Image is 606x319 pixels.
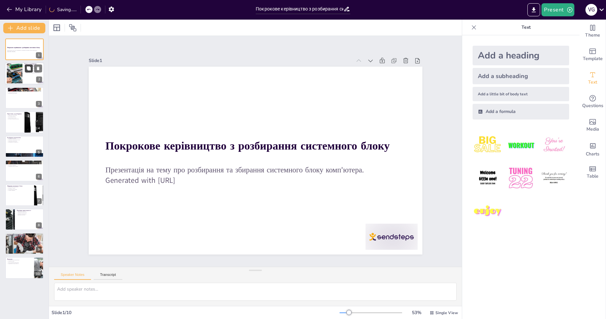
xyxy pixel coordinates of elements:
button: Transcript [94,273,123,280]
p: Generated with [URL] [105,175,406,186]
p: Корисний навик [7,261,32,262]
p: Інструкції та документація [7,239,42,240]
p: Generated with [URL] [7,51,42,52]
div: 10 [5,257,44,279]
p: Успішне збирання [7,190,32,191]
button: My Library [5,4,44,15]
button: Duplicate Slide [25,65,33,72]
div: Add a formula [473,104,569,120]
div: Slide 1 / 10 [52,310,340,316]
p: Дотримання інструкцій [7,189,32,190]
p: Видалення живлення [7,138,42,139]
button: Present [541,3,574,16]
p: Знання для усунення несправностей [24,72,42,73]
div: 1 [36,52,42,58]
div: Add a heading [473,46,569,65]
span: Theme [585,32,600,39]
div: 7 [36,198,42,204]
div: v g [585,4,597,16]
p: Розбирання материнської плати [7,139,42,140]
div: Add a subheading [473,68,569,84]
span: Questions [582,102,603,109]
p: Органайзер для гвинтів [7,93,42,94]
p: Достатньо місця для роботи [7,119,23,120]
div: 5 [36,150,42,155]
p: Презентація на тему про розбирання та збирання системного блоку комп'ютера. [7,50,42,51]
button: v g [585,3,597,16]
p: Очищення м'якою щіткою [7,166,42,167]
p: Підключення кабелів [17,211,42,212]
p: Підготовка до розбирання [7,113,23,115]
strong: Покрокове керівництво з розбирання системного блоку [7,47,40,48]
p: Встановлення компонентів [7,186,32,188]
p: Обслуговування комп'ютера [7,262,32,263]
div: Layout [52,23,62,33]
div: 4 [36,125,42,131]
img: 4.jpeg [473,163,503,193]
p: Вимкнення комп'ютера [7,115,23,116]
button: Add slide [3,23,45,33]
p: Обережність під час розбирання [24,71,42,72]
span: Table [587,173,598,180]
p: Чистка компонентів [7,161,42,163]
div: Add ready made slides [580,43,606,67]
p: Регулярне очищення [7,165,42,166]
p: Пінцет для роботи з дрібними частинами [7,90,42,92]
p: Необхідні інструменти [7,88,42,90]
div: 6 [5,160,44,182]
div: 4 [5,111,44,133]
p: Зберігання компонентів [7,140,42,142]
p: Увімкнення комп'ютера [17,212,42,213]
div: 10 [34,271,42,277]
span: Single View [435,310,458,315]
div: 3 [36,101,42,107]
div: 1 [5,39,44,60]
p: Розуміння компонентів комп'ютера [24,70,42,71]
img: 2.jpeg [506,130,536,160]
div: 7 [5,184,44,206]
p: Дотримання інструкцій [7,235,42,236]
p: Підвищення продуктивності [7,263,32,264]
div: 2 [36,77,42,83]
div: Add images, graphics, shapes or video [580,114,606,137]
span: Media [586,126,599,133]
div: Add a little bit of body text [473,87,569,101]
p: Text [479,20,573,35]
div: 2 [5,63,44,85]
div: Change the overall theme [580,20,606,43]
div: Slide 1 [89,57,352,64]
span: Position [69,24,77,32]
strong: Покрокове керівництво з розбирання системного блоку [105,138,390,153]
p: Антистатичний браслет [7,92,42,93]
div: 5 [5,136,44,157]
img: 1.jpeg [473,130,503,160]
div: 9 [5,233,44,254]
p: Виявлення проблем [17,215,42,216]
p: Вступ до розбирання системного блоку [24,63,42,67]
p: Поради для успішного розбирання [7,234,42,236]
p: Перевірка працездатності [17,209,42,211]
img: 3.jpeg [539,130,569,160]
p: Запис компонентів [7,237,42,239]
span: Text [588,79,597,86]
p: Очищення від пилу [7,162,42,164]
span: Charts [586,151,599,158]
div: 3 [5,87,44,109]
p: Збирання системного блоку [7,185,32,187]
p: Дотримання послідовності [7,141,42,143]
p: Перевірка з'єднань [7,188,32,189]
div: Add a table [580,161,606,184]
div: 53 % [409,310,424,316]
img: 5.jpeg [506,163,536,193]
p: Від'єднання кабелів [7,116,23,118]
p: Висновок [7,258,32,260]
div: Get real-time input from your audience [580,90,606,114]
p: Чисте середовище [7,236,42,238]
button: Export to PowerPoint [527,3,540,16]
span: Template [583,55,603,62]
div: Add text boxes [580,67,606,90]
p: Розбирання системного блоку важливе для обслуговування [24,67,42,70]
div: 8 [5,209,44,230]
p: Розбирання компонентів [7,136,42,138]
p: Презентація на тему про розбирання та збирання системного блоку комп'ютера. [105,165,406,175]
